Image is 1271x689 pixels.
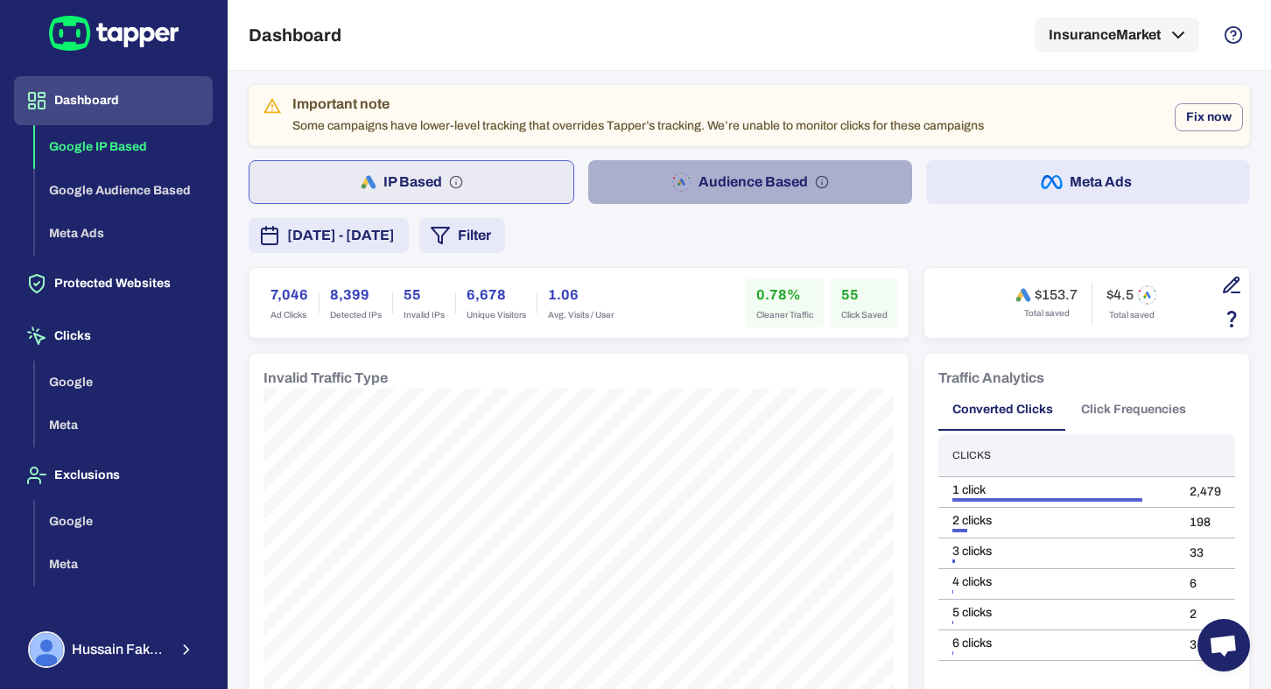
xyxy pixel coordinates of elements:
[35,169,213,213] button: Google Audience Based
[35,373,213,388] a: Google
[1197,619,1250,671] div: Open chat
[952,574,1162,590] div: 4 clicks
[467,285,526,306] h6: 6,678
[1176,600,1235,630] td: 2
[35,512,213,527] a: Google
[14,312,213,361] button: Clicks
[938,389,1067,431] button: Converted Clicks
[926,160,1250,204] button: Meta Ads
[1176,569,1235,600] td: 6
[1176,538,1235,569] td: 33
[952,482,1162,498] div: 1 click
[330,309,382,321] span: Detected IPs
[14,76,213,125] button: Dashboard
[952,605,1162,621] div: 5 clicks
[35,404,213,447] button: Meta
[1176,508,1235,538] td: 198
[330,285,382,306] h6: 8,399
[1176,477,1235,508] td: 2,479
[35,361,213,404] button: Google
[841,285,888,306] h6: 55
[35,181,213,196] a: Google Audience Based
[14,327,213,342] a: Clicks
[404,309,445,321] span: Invalid IPs
[1035,286,1078,304] h6: $153.7
[35,500,213,544] button: Google
[404,285,445,306] h6: 55
[419,218,505,253] button: Filter
[35,125,213,169] button: Google IP Based
[938,434,1176,477] th: Clicks
[249,25,341,46] h5: Dashboard
[14,92,213,107] a: Dashboard
[292,90,984,141] div: Some campaigns have lower-level tracking that overrides Tapper’s tracking. We’re unable to monito...
[270,285,308,306] h6: 7,046
[756,285,813,306] h6: 0.78%
[72,641,167,658] span: Hussain Fakhruddin
[35,417,213,432] a: Meta
[1175,103,1243,131] button: Fix now
[1176,630,1235,661] td: 3
[588,160,912,204] button: Audience Based
[292,95,984,113] div: Important note
[249,218,409,253] button: [DATE] - [DATE]
[1035,18,1199,53] button: InsuranceMarket
[548,309,614,321] span: Avg. Visits / User
[952,544,1162,559] div: 3 clicks
[449,175,463,189] svg: IP based: Search, Display, and Shopping.
[952,636,1162,651] div: 6 clicks
[14,624,213,675] button: Hussain FakhruddinHussain Fakhruddin
[756,309,813,321] span: Cleaner Traffic
[35,138,213,153] a: Google IP Based
[1109,309,1155,321] span: Total saved
[938,368,1044,389] h6: Traffic Analytics
[249,160,574,204] button: IP Based
[35,225,213,240] a: Meta Ads
[35,212,213,256] button: Meta Ads
[467,309,526,321] span: Unique Visitors
[270,309,308,321] span: Ad Clicks
[14,275,213,290] a: Protected Websites
[35,556,213,571] a: Meta
[14,451,213,500] button: Exclusions
[1024,307,1070,320] span: Total saved
[548,285,614,306] h6: 1.06
[841,309,888,321] span: Click Saved
[1067,389,1200,431] button: Click Frequencies
[1217,304,1246,334] button: Estimation based on the quantity of invalid click x cost-per-click.
[815,175,829,189] svg: Audience based: Search, Display, Shopping, Video Performance Max, Demand Generation
[263,368,388,389] h6: Invalid Traffic Type
[14,467,213,482] a: Exclusions
[1106,286,1134,304] h6: $4.5
[287,225,395,246] span: [DATE] - [DATE]
[952,513,1162,529] div: 2 clicks
[35,543,213,587] button: Meta
[14,259,213,308] button: Protected Websites
[30,633,63,666] img: Hussain Fakhruddin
